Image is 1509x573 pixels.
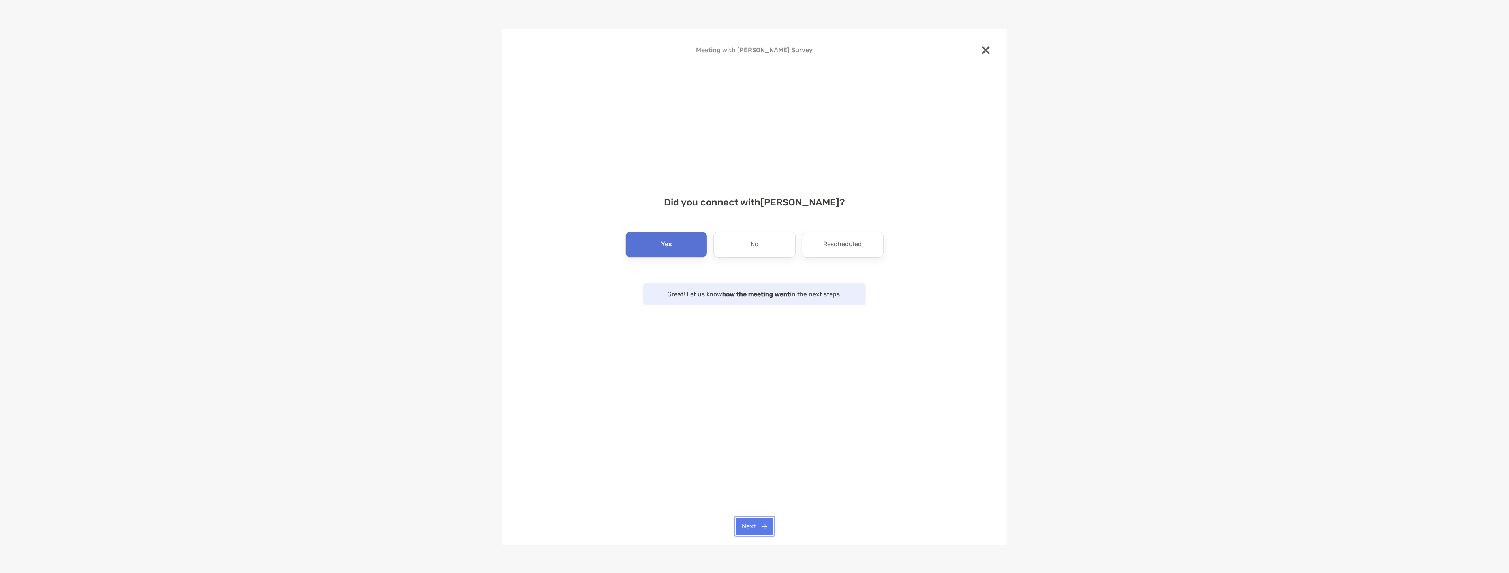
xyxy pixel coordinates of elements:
[982,46,990,54] img: close modal
[751,238,758,251] p: No
[823,238,862,251] p: Rescheduled
[736,518,773,535] button: Next
[661,238,672,251] p: Yes
[651,289,858,299] p: Great! Let us know in the next steps.
[723,290,790,298] strong: how the meeting went
[514,46,995,54] h4: Meeting with [PERSON_NAME] Survey
[514,197,995,208] h4: Did you connect with [PERSON_NAME] ?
